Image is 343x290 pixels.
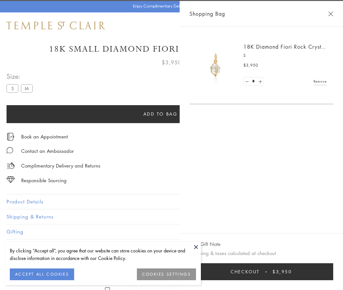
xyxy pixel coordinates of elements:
a: Set quantity to 2 [257,77,263,86]
div: Responsible Sourcing [21,176,67,185]
h1: 18K Small Diamond Fiori Rock Crystal Amulet [7,43,336,55]
p: Enjoy Complimentary Delivery & Returns [133,3,207,9]
span: Size: [7,71,35,82]
button: Checkout $3,950 [189,263,333,280]
a: Remove [314,78,327,85]
p: Complimentary Delivery and Returns [21,162,100,170]
div: By clicking “Accept all”, you agree that our website can store cookies on your device and disclos... [10,247,196,262]
span: Checkout [231,268,260,275]
label: M [21,84,33,92]
div: Contact an Ambassador [21,147,74,155]
button: Close Shopping Bag [328,11,333,16]
img: P51889-E11FIORI [196,46,235,85]
p: S [243,52,327,59]
a: Book an Appointment [21,133,68,140]
p: Shipping & taxes calculated at checkout [189,249,333,257]
img: MessageIcon-01_2.svg [7,147,13,153]
img: icon_delivery.svg [7,162,15,170]
button: Product Details [7,194,336,209]
span: $3,950 [272,268,292,275]
span: Add to bag [143,110,178,118]
button: COOKIES SETTINGS [137,268,196,280]
img: Temple St. Clair [7,22,105,29]
button: ACCEPT ALL COOKIES [10,268,74,280]
span: Shopping Bag [189,9,225,18]
span: $3,950 [243,62,258,69]
span: $3,950 [162,58,182,67]
img: icon_sourcing.svg [7,176,15,183]
label: S [7,84,18,92]
img: icon_appointment.svg [7,133,14,140]
a: Set quantity to 0 [244,77,250,86]
button: Add Gift Note [189,240,220,248]
button: Shipping & Returns [7,209,336,224]
button: Gifting [7,224,336,239]
button: Add to bag [7,105,314,123]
